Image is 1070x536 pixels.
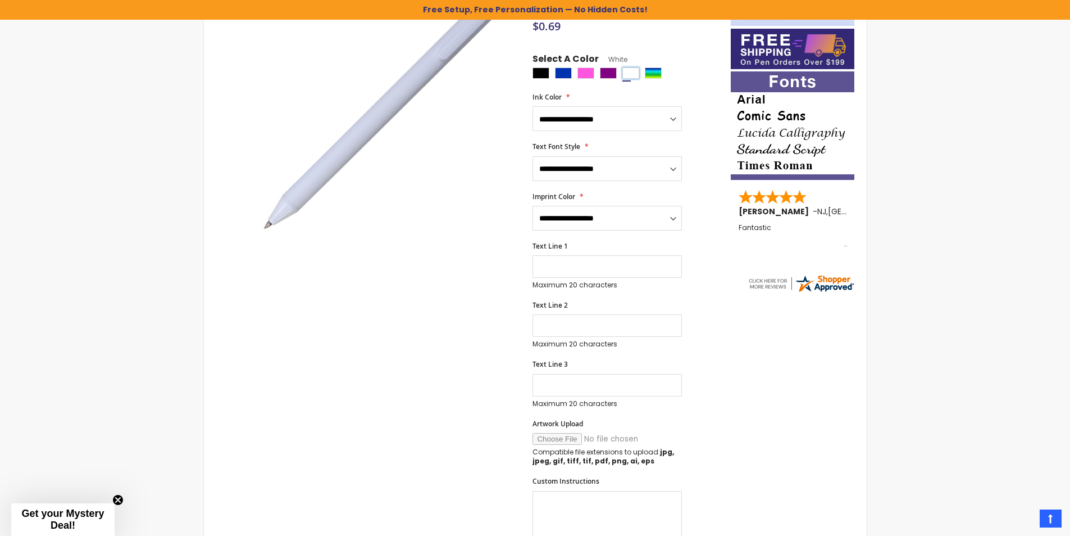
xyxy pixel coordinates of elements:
[739,206,813,217] span: [PERSON_NAME]
[532,192,575,201] span: Imprint Color
[532,300,568,310] span: Text Line 2
[747,273,855,294] img: 4pens.com widget logo
[532,447,674,466] strong: jpg, jpeg, gif, tiff, tif, pdf, png, ai, eps
[731,71,854,180] img: font-personalization-examples
[817,206,826,217] span: NJ
[532,53,599,68] span: Select A Color
[112,494,124,506] button: Close teaser
[532,476,599,486] span: Custom Instructions
[11,503,115,536] div: Get your Mystery Deal!Close teaser
[977,506,1070,536] iframe: Google Customer Reviews
[532,67,549,79] div: Black
[532,281,682,290] p: Maximum 20 characters
[532,241,568,251] span: Text Line 1
[532,359,568,369] span: Text Line 3
[532,92,562,102] span: Ink Color
[731,29,854,69] img: Free shipping on orders over $199
[532,399,682,408] p: Maximum 20 characters
[599,55,627,64] span: White
[21,508,104,531] span: Get your Mystery Deal!
[739,224,848,248] div: Fantastic
[828,206,910,217] span: [GEOGRAPHIC_DATA]
[532,448,682,466] p: Compatible file extensions to upload:
[532,419,583,429] span: Artwork Upload
[555,67,572,79] div: Blue
[813,206,910,217] span: - ,
[532,19,561,34] span: $0.69
[532,142,580,151] span: Text Font Style
[622,67,639,79] div: White
[600,67,617,79] div: Purple
[747,286,855,296] a: 4pens.com certificate URL
[577,67,594,79] div: Pink
[645,67,662,79] div: Assorted
[532,340,682,349] p: Maximum 20 characters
